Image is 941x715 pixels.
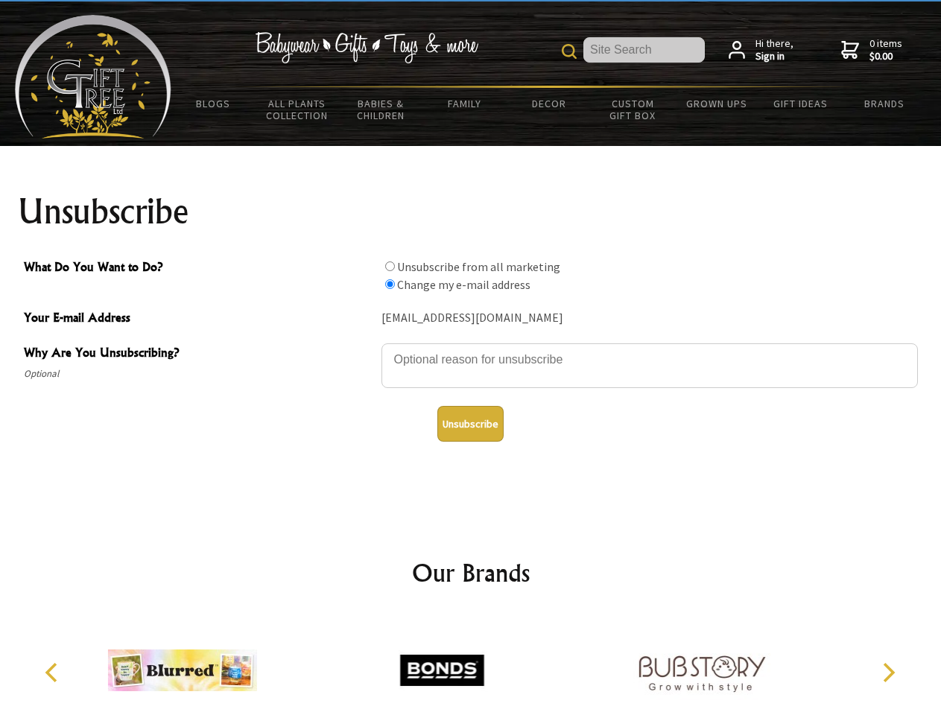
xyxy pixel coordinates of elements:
a: Gift Ideas [758,88,843,119]
textarea: Why Are You Unsubscribing? [381,343,918,388]
strong: Sign in [755,50,793,63]
img: Babywear - Gifts - Toys & more [255,32,478,63]
img: product search [562,44,577,59]
span: Hi there, [755,37,793,63]
label: Unsubscribe from all marketing [397,259,560,274]
button: Next [872,656,904,689]
a: 0 items$0.00 [841,37,902,63]
a: Decor [507,88,591,119]
a: Brands [843,88,927,119]
span: 0 items [869,36,902,63]
span: Optional [24,365,374,383]
button: Previous [37,656,70,689]
h2: Our Brands [30,555,912,591]
h1: Unsubscribe [18,194,924,229]
button: Unsubscribe [437,406,504,442]
img: Babyware - Gifts - Toys and more... [15,15,171,139]
span: Why Are You Unsubscribing? [24,343,374,365]
input: Site Search [583,37,705,63]
a: Family [423,88,507,119]
a: Babies & Children [339,88,423,131]
a: Grown Ups [674,88,758,119]
div: [EMAIL_ADDRESS][DOMAIN_NAME] [381,307,918,330]
a: All Plants Collection [256,88,340,131]
strong: $0.00 [869,50,902,63]
input: What Do You Want to Do? [385,261,395,271]
span: Your E-mail Address [24,308,374,330]
a: Custom Gift Box [591,88,675,131]
input: What Do You Want to Do? [385,279,395,289]
a: BLOGS [171,88,256,119]
a: Hi there,Sign in [729,37,793,63]
label: Change my e-mail address [397,277,530,292]
span: What Do You Want to Do? [24,258,374,279]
